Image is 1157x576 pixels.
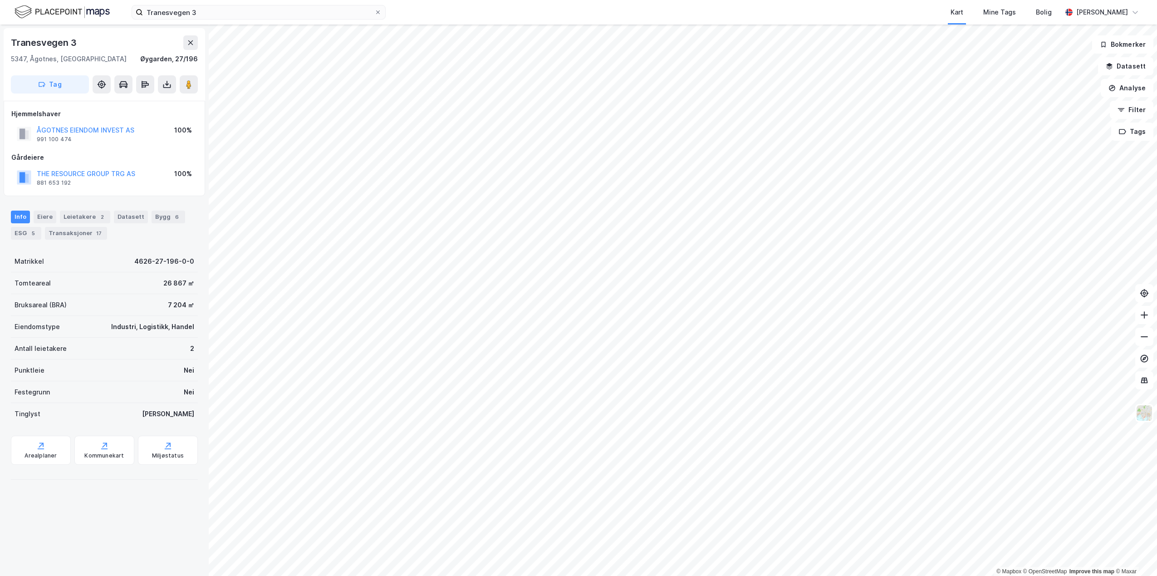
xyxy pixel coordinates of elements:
[152,452,184,459] div: Miljøstatus
[996,568,1021,575] a: Mapbox
[1112,532,1157,576] iframe: Chat Widget
[168,300,194,310] div: 7 204 ㎡
[1036,7,1052,18] div: Bolig
[152,211,185,223] div: Bygg
[60,211,110,223] div: Leietakere
[983,7,1016,18] div: Mine Tags
[1101,79,1153,97] button: Analyse
[37,136,72,143] div: 991 100 474
[15,409,40,419] div: Tinglyst
[142,409,194,419] div: [PERSON_NAME]
[98,212,107,222] div: 2
[174,168,192,179] div: 100%
[15,343,67,354] div: Antall leietakere
[11,211,30,223] div: Info
[11,152,197,163] div: Gårdeiere
[184,365,194,376] div: Nei
[174,125,192,136] div: 100%
[11,227,41,240] div: ESG
[1111,123,1153,141] button: Tags
[184,387,194,398] div: Nei
[94,229,103,238] div: 17
[15,278,51,289] div: Tomteareal
[134,256,194,267] div: 4626-27-196-0-0
[1092,35,1153,54] button: Bokmerker
[11,54,127,64] div: 5347, Ågotnes, [GEOGRAPHIC_DATA]
[15,4,110,20] img: logo.f888ab2527a4732fd821a326f86c7f29.svg
[143,5,374,19] input: Søk på adresse, matrikkel, gårdeiere, leietakere eller personer
[29,229,38,238] div: 5
[15,321,60,332] div: Eiendomstype
[11,108,197,119] div: Hjemmelshaver
[951,7,963,18] div: Kart
[1136,404,1153,422] img: Z
[111,321,194,332] div: Industri, Logistikk, Handel
[84,452,124,459] div: Kommunekart
[11,75,89,94] button: Tag
[34,211,56,223] div: Eiere
[1023,568,1067,575] a: OpenStreetMap
[163,278,194,289] div: 26 867 ㎡
[15,387,50,398] div: Festegrunn
[1076,7,1128,18] div: [PERSON_NAME]
[15,300,67,310] div: Bruksareal (BRA)
[140,54,198,64] div: Øygarden, 27/196
[15,256,44,267] div: Matrikkel
[11,35,78,50] div: Tranesvegen 3
[172,212,181,222] div: 6
[114,211,148,223] div: Datasett
[190,343,194,354] div: 2
[15,365,44,376] div: Punktleie
[25,452,57,459] div: Arealplaner
[37,179,71,187] div: 881 653 192
[1110,101,1153,119] button: Filter
[1098,57,1153,75] button: Datasett
[45,227,107,240] div: Transaksjoner
[1069,568,1114,575] a: Improve this map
